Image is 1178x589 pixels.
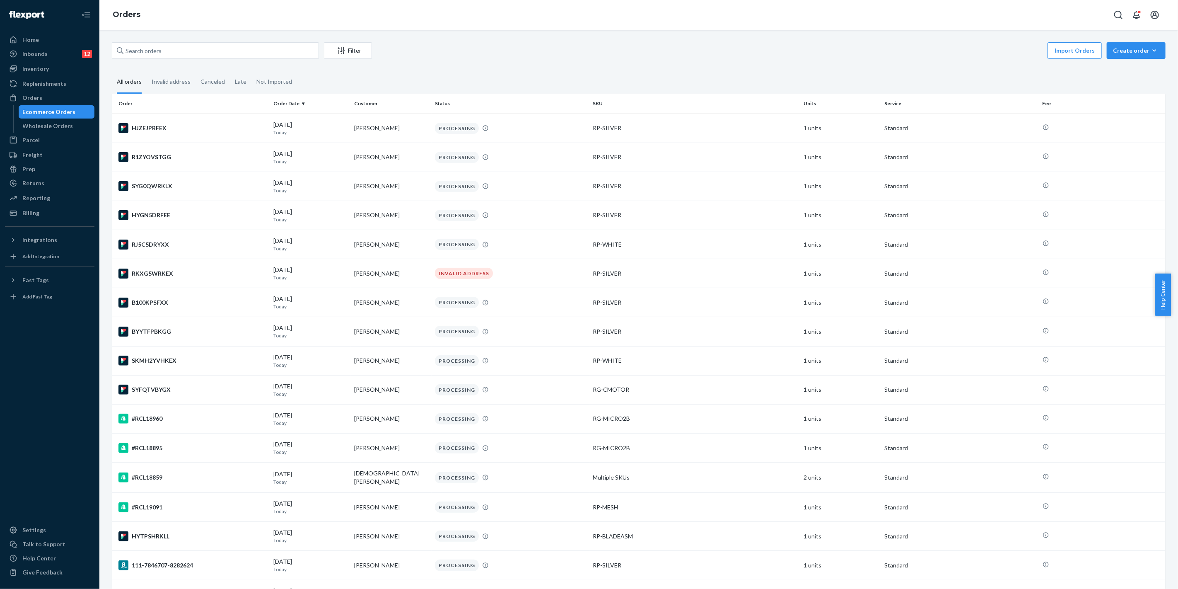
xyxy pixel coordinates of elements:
td: [PERSON_NAME] [351,201,432,230]
td: 1 units [800,172,881,201]
div: RP-MESH [593,503,797,511]
div: Inventory [22,65,49,73]
div: PROCESSING [435,210,479,221]
p: Standard [884,269,1036,278]
button: Create order [1107,42,1166,59]
input: Search orders [112,42,319,59]
p: Today [273,129,348,136]
a: Inbounds12 [5,47,94,61]
div: Create order [1113,46,1159,55]
div: Integrations [22,236,57,244]
p: Today [273,187,348,194]
div: [DATE] [273,179,348,194]
div: PROCESSING [435,442,479,453]
div: [DATE] [273,266,348,281]
td: [PERSON_NAME] [351,259,432,288]
p: Standard [884,298,1036,307]
div: PROCESSING [435,355,479,366]
a: Orders [113,10,140,19]
div: PROCESSING [435,239,479,250]
div: Prep [22,165,35,173]
a: Replenishments [5,77,94,90]
th: SKU [589,94,800,114]
button: Open account menu [1147,7,1163,23]
p: Today [273,537,348,544]
div: RG-MICRO2B [593,444,797,452]
div: R1ZYOVSTGG [118,152,267,162]
p: Standard [884,444,1036,452]
td: 1 units [800,317,881,346]
div: PROCESSING [435,123,479,134]
div: RP-WHITE [593,356,797,365]
div: [DATE] [273,150,348,165]
a: Orders [5,91,94,104]
a: Freight [5,148,94,162]
td: [PERSON_NAME] [351,172,432,201]
div: [DATE] [273,411,348,427]
div: RP-SILVER [593,153,797,161]
p: Today [273,508,348,515]
div: RP-SILVER [593,211,797,219]
div: SYG0QWRKLX [118,181,267,191]
div: Not Imported [256,71,292,92]
td: Multiple SKUs [589,463,800,493]
button: Import Orders [1048,42,1102,59]
div: Inbounds [22,50,48,58]
div: #RCL18859 [118,473,267,482]
p: Today [273,303,348,310]
div: [DATE] [273,208,348,223]
div: RP-WHITE [593,240,797,249]
p: Standard [884,414,1036,423]
div: Returns [22,179,44,187]
div: 12 [82,50,92,58]
button: Filter [324,42,372,59]
a: Help Center [5,552,94,565]
div: #RCL18895 [118,443,267,453]
div: Billing [22,209,39,217]
div: Wholesale Orders [23,122,73,130]
p: Today [273,448,348,456]
a: Add Integration [5,250,94,263]
div: RP-SILVER [593,182,797,190]
p: Standard [884,327,1036,336]
p: Standard [884,532,1036,541]
button: Open Search Box [1110,7,1127,23]
span: Help Center [1155,274,1171,316]
a: Ecommerce Orders [19,105,95,119]
p: Today [273,361,348,368]
div: PROCESSING [435,152,479,163]
div: Replenishments [22,80,66,88]
div: Fast Tags [22,276,49,284]
th: Status [432,94,590,114]
p: Standard [884,473,1036,482]
ol: breadcrumbs [106,3,147,27]
a: Inventory [5,62,94,75]
div: Add Fast Tag [22,293,52,300]
p: Standard [884,153,1036,161]
div: PROCESSING [435,326,479,337]
td: 1 units [800,551,881,580]
td: 1 units [800,114,881,143]
td: [PERSON_NAME] [351,317,432,346]
td: 1 units [800,434,881,463]
p: Standard [884,561,1036,570]
div: Canceled [200,71,225,92]
td: [PERSON_NAME] [351,114,432,143]
div: HYGN5DRFEE [118,210,267,220]
td: [PERSON_NAME] [351,522,432,551]
td: 1 units [800,288,881,317]
td: [PERSON_NAME] [351,493,432,522]
button: Close Navigation [78,7,94,23]
td: 1 units [800,404,881,433]
p: Today [273,332,348,339]
div: [DATE] [273,237,348,252]
div: RKXG5WRKEX [118,269,267,279]
div: PROCESSING [435,181,479,192]
p: Today [273,158,348,165]
td: 1 units [800,143,881,172]
div: SYFQTVBYGX [118,385,267,395]
p: Today [273,274,348,281]
div: Customer [354,100,428,107]
div: Filter [324,46,372,55]
div: PROCESSING [435,297,479,308]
